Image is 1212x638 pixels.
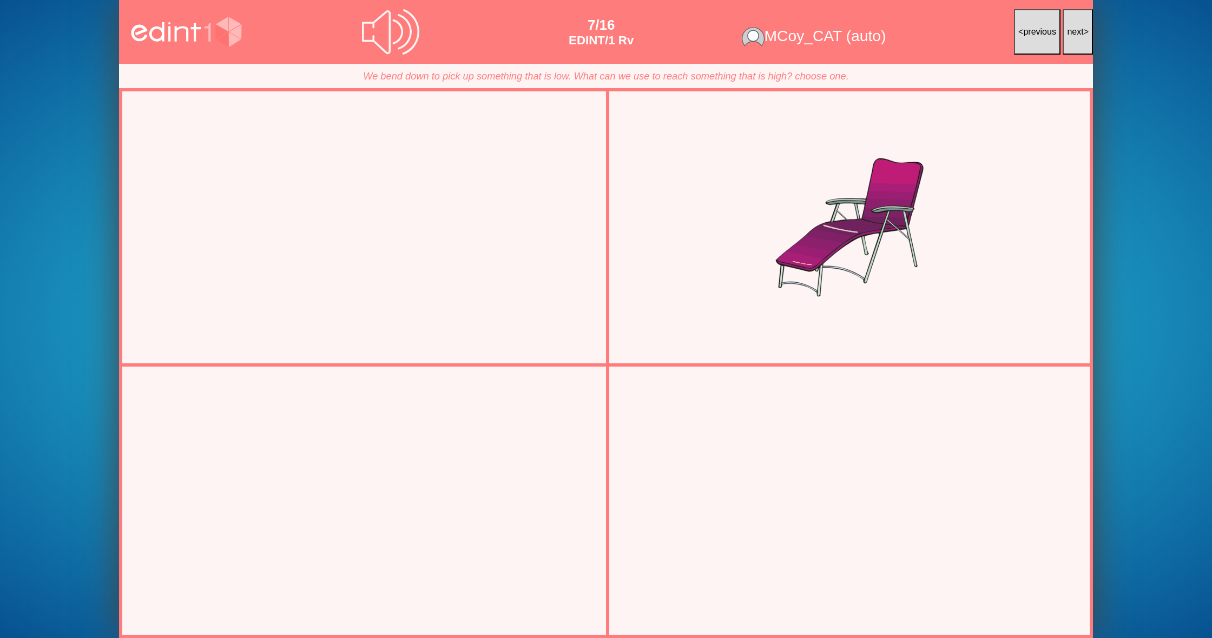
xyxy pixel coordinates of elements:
button: next> [1063,9,1093,55]
img: alumnogenerico.svg [742,27,765,46]
div: This test has audio. Click to listen again. [361,3,419,61]
div: Person that is taken the test [742,27,886,46]
b: 7/16 [588,17,615,33]
i: We bend down to pick up something that is low. What can we use to reach something that is high? c... [363,70,848,82]
img: logo_edint1_num_blanco.svg [126,6,248,58]
div: item: 1Rv07 [569,34,634,48]
span: previous [1023,27,1056,36]
button: <previous [1014,9,1060,55]
span: next [1067,27,1083,36]
div: item: 1Rv07 [544,17,634,48]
